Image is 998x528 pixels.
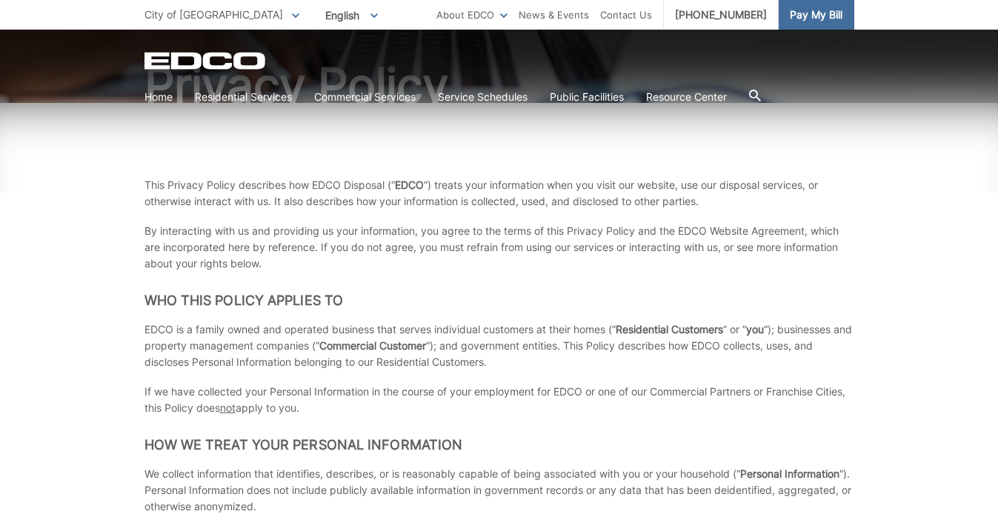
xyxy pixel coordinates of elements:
[436,7,508,23] a: About EDCO
[519,7,589,23] a: News & Events
[600,7,652,23] a: Contact Us
[616,323,723,335] strong: Residential Customers
[790,7,842,23] span: Pay My Bill
[144,293,854,309] h2: Who This Policy Applies To
[438,89,528,105] a: Service Schedules
[550,89,624,105] a: Public Facilities
[144,466,854,515] p: We collect information that identifies, describes, or is reasonably capable of being associated w...
[646,89,727,105] a: Resource Center
[144,223,854,272] p: By interacting with us and providing us your information, you agree to the terms of this Privacy ...
[144,437,854,453] h2: How We Treat Your Personal Information
[144,89,173,105] a: Home
[144,52,267,70] a: EDCD logo. Return to the homepage.
[144,177,854,210] p: This Privacy Policy describes how EDCO Disposal (“ “) treats your information when you visit our ...
[314,3,389,27] span: English
[195,89,292,105] a: Residential Services
[220,401,236,414] span: not
[319,339,426,352] strong: Commercial Customer
[144,8,283,21] span: City of [GEOGRAPHIC_DATA]
[395,178,424,191] strong: EDCO
[314,89,416,105] a: Commercial Services
[144,321,854,370] p: EDCO is a family owned and operated business that serves individual customers at their homes (“ ”...
[144,384,854,416] p: If we have collected your Personal Information in the course of your employment for EDCO or one o...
